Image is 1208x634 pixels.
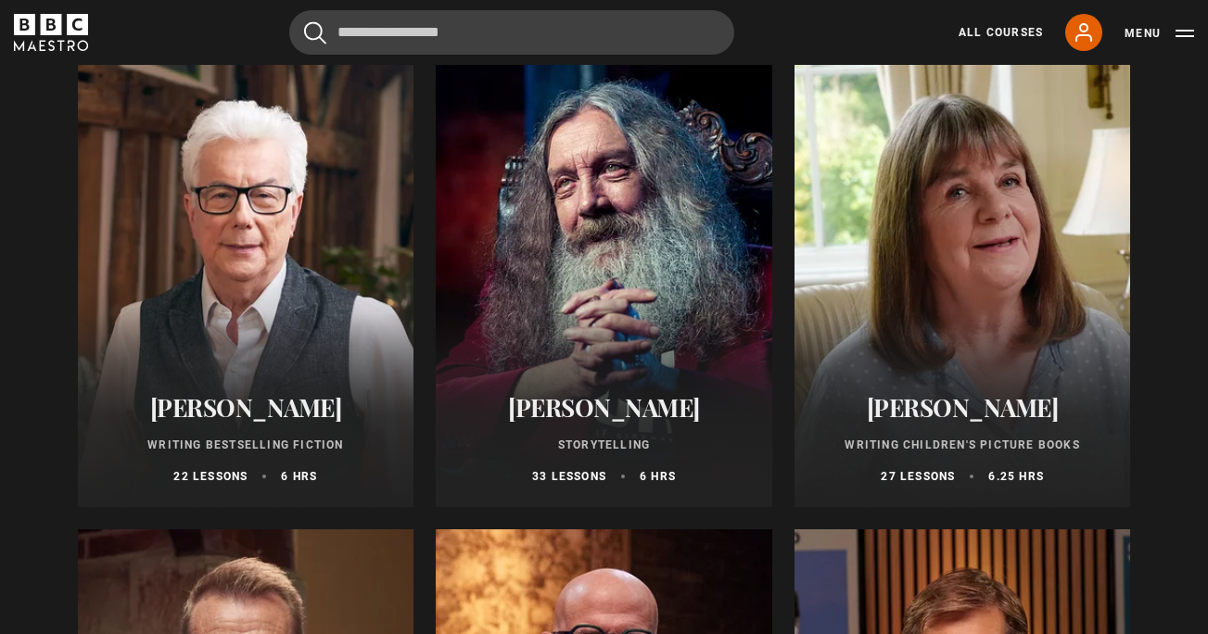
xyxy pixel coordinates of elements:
[640,468,676,485] p: 6 hrs
[458,393,750,422] h2: [PERSON_NAME]
[458,437,750,453] p: Storytelling
[436,62,772,507] a: [PERSON_NAME] Storytelling 33 lessons 6 hrs
[959,24,1043,41] a: All Courses
[817,393,1109,422] h2: [PERSON_NAME]
[289,10,734,55] input: Search
[532,468,606,485] p: 33 lessons
[14,14,88,51] svg: BBC Maestro
[988,468,1044,485] p: 6.25 hrs
[100,393,392,422] h2: [PERSON_NAME]
[281,468,317,485] p: 6 hrs
[881,468,955,485] p: 27 lessons
[78,62,414,507] a: [PERSON_NAME] Writing Bestselling Fiction 22 lessons 6 hrs
[304,21,326,44] button: Submit the search query
[1125,24,1194,43] button: Toggle navigation
[817,437,1109,453] p: Writing Children's Picture Books
[100,437,392,453] p: Writing Bestselling Fiction
[173,468,248,485] p: 22 lessons
[795,62,1131,507] a: [PERSON_NAME] Writing Children's Picture Books 27 lessons 6.25 hrs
